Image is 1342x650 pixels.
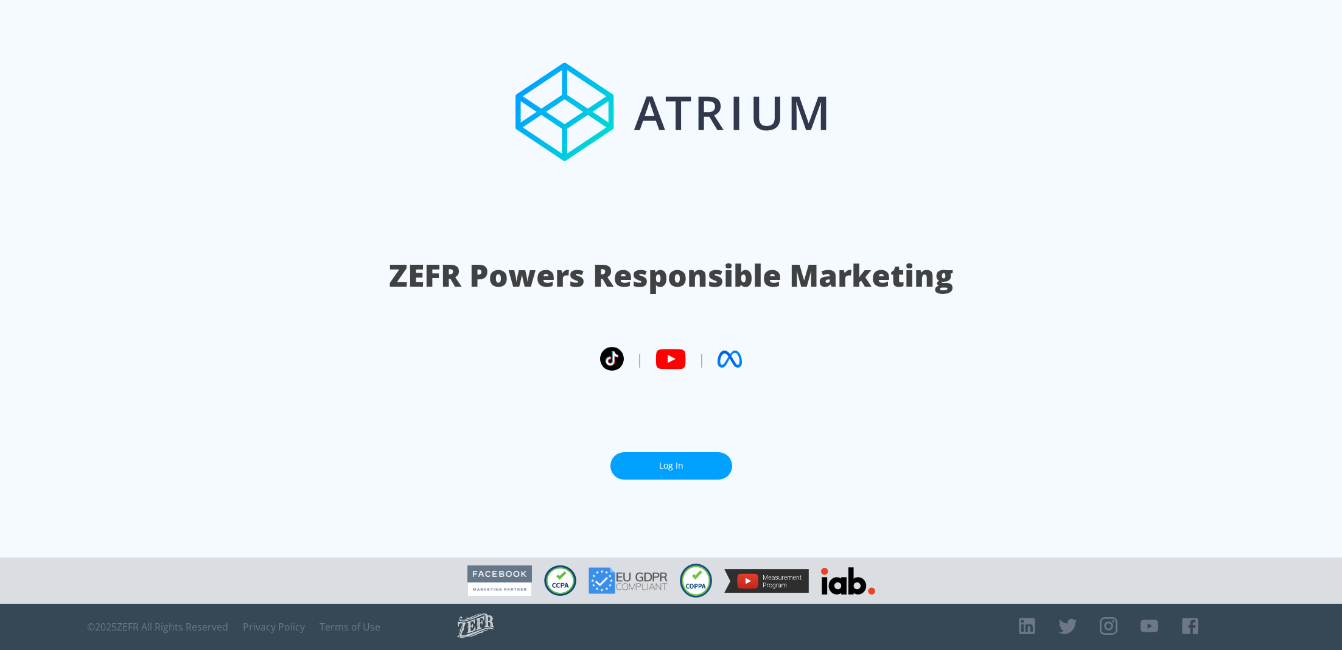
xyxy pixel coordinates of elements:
[636,350,643,368] span: |
[680,564,712,598] img: COPPA Compliant
[821,567,875,595] img: IAB
[544,565,576,596] img: CCPA Compliant
[589,567,668,594] img: GDPR Compliant
[467,565,532,596] img: Facebook Marketing Partner
[243,621,305,633] a: Privacy Policy
[389,254,953,296] h1: ZEFR Powers Responsible Marketing
[610,452,732,480] a: Log In
[698,350,705,368] span: |
[724,569,809,593] img: YouTube Measurement Program
[320,621,380,633] a: Terms of Use
[87,621,228,633] span: © 2025 ZEFR All Rights Reserved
